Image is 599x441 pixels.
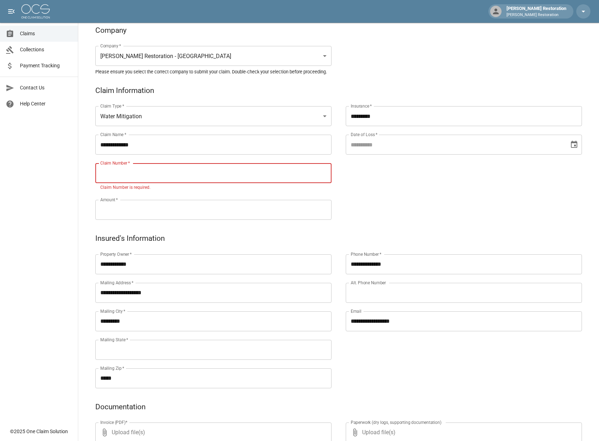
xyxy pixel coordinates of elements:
label: Amount [100,197,118,203]
label: Claim Type [100,103,124,109]
img: ocs-logo-white-transparent.png [21,4,50,19]
label: Paperwork (dry logs, supporting documentation) [351,419,441,425]
label: Email [351,308,361,314]
label: Mailing Address [100,280,133,286]
label: Insurance [351,103,372,109]
label: Date of Loss [351,131,377,138]
span: Help Center [20,100,72,108]
p: [PERSON_NAME] Restoration [507,12,566,18]
div: [PERSON_NAME] Restoration - [GEOGRAPHIC_DATA] [95,46,332,66]
label: Mailing City [100,308,126,314]
label: Property Owner [100,251,132,257]
label: Company [100,43,121,49]
button: Choose date [567,138,581,152]
label: Mailing State [100,337,128,343]
label: Phone Number [351,251,381,257]
label: Alt. Phone Number [351,280,386,286]
div: Water Mitigation [95,106,332,126]
label: Mailing Zip [100,365,124,371]
div: [PERSON_NAME] Restoration [504,5,569,18]
div: © 2025 One Claim Solution [10,428,68,435]
button: open drawer [4,4,18,19]
h5: Please ensure you select the correct company to submit your claim. Double-check your selection be... [95,69,582,75]
label: Invoice (PDF)* [100,419,128,425]
p: Claim Number is required. [100,184,327,191]
span: Collections [20,46,72,53]
span: Claims [20,30,72,37]
span: Contact Us [20,84,72,92]
span: Payment Tracking [20,62,72,69]
label: Claim Number [100,160,130,166]
label: Claim Name [100,131,126,138]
